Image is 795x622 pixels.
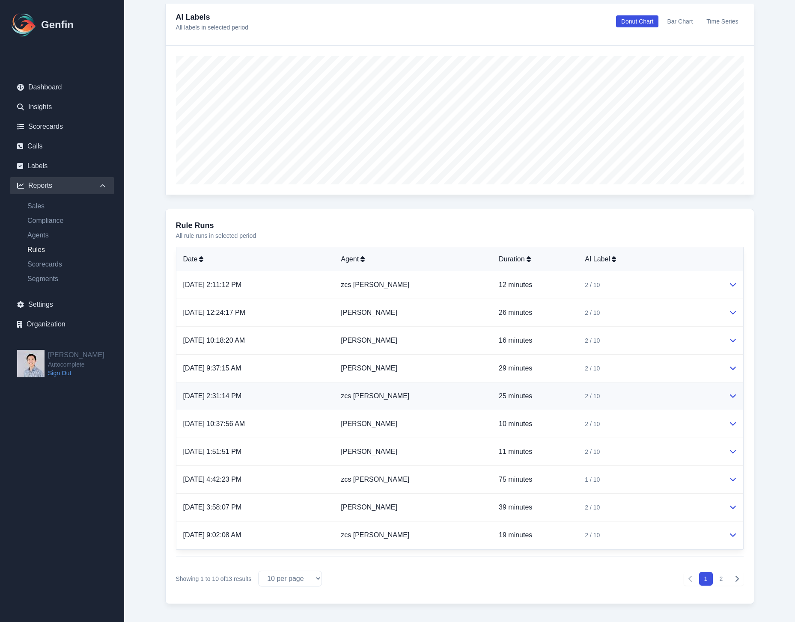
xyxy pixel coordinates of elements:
a: Sign Out [48,369,104,377]
p: All rule runs in selected period [176,231,744,240]
p: 19 minutes [499,530,571,540]
span: 13 [226,575,232,582]
a: zcs [PERSON_NAME] [341,531,409,539]
a: [PERSON_NAME] [341,309,397,316]
a: Scorecards [10,118,114,135]
a: [DATE] 1:51:51 PM [183,448,242,455]
a: [DATE] 10:18:20 AM [183,337,245,344]
button: 2 [715,572,728,586]
span: 2 / 10 [585,447,600,456]
a: Compliance [21,216,114,226]
p: 16 minutes [499,335,571,346]
a: Scorecards [21,259,114,270]
span: 2 / 10 [585,503,600,512]
a: zcs [PERSON_NAME] [341,476,409,483]
p: 29 minutes [499,363,571,373]
img: Jeffrey Pang [17,350,45,377]
button: Donut Chart [616,15,658,27]
p: 10 minutes [499,419,571,429]
button: Bar Chart [662,15,698,27]
p: Showing to of results [176,575,252,583]
h3: Rule Runs [176,219,744,231]
div: Date [183,254,328,264]
a: [DATE] 2:31:14 PM [183,392,242,400]
p: 11 minutes [499,447,571,457]
a: [PERSON_NAME] [341,364,397,372]
a: [PERSON_NAME] [341,337,397,344]
a: Sales [21,201,114,211]
span: 2 / 10 [585,336,600,345]
span: 2 / 10 [585,281,600,289]
span: 2 / 10 [585,364,600,373]
h1: Genfin [41,18,74,32]
div: Agent [341,254,485,264]
div: Reports [10,177,114,194]
span: 10 [212,575,219,582]
a: Calls [10,138,114,155]
a: [PERSON_NAME] [341,420,397,427]
button: Time Series [701,15,743,27]
span: 2 / 10 [585,392,600,400]
p: All labels in selected period [176,23,249,32]
p: 26 minutes [499,308,571,318]
a: [DATE] 3:58:07 PM [183,504,242,511]
span: 2 / 10 [585,531,600,539]
a: Rules [21,245,114,255]
a: Segments [21,274,114,284]
a: Agents [21,230,114,240]
a: Settings [10,296,114,313]
p: 12 minutes [499,280,571,290]
a: Organization [10,316,114,333]
p: 25 minutes [499,391,571,401]
a: [DATE] 4:42:23 PM [183,476,242,483]
a: Labels [10,157,114,175]
div: AI Label [585,254,715,264]
span: 1 / 10 [585,475,600,484]
a: Insights [10,98,114,116]
span: Autocomplete [48,360,104,369]
p: 75 minutes [499,474,571,485]
a: Dashboard [10,79,114,96]
a: [DATE] 9:02:08 AM [183,531,241,539]
button: 1 [699,572,713,586]
a: zcs [PERSON_NAME] [341,392,409,400]
a: [DATE] 9:37:15 AM [183,364,241,372]
p: 39 minutes [499,502,571,512]
span: 1 [200,575,204,582]
span: 2 / 10 [585,308,600,317]
h4: AI Labels [176,11,249,23]
a: [DATE] 12:24:17 PM [183,309,246,316]
a: [PERSON_NAME] [341,448,397,455]
div: Duration [499,254,571,264]
a: [DATE] 10:37:56 AM [183,420,245,427]
a: zcs [PERSON_NAME] [341,281,409,288]
span: 2 / 10 [585,420,600,428]
h2: [PERSON_NAME] [48,350,104,360]
a: [DATE] 2:11:12 PM [183,281,242,288]
img: Logo [10,11,38,39]
nav: Pagination [684,572,744,586]
a: [PERSON_NAME] [341,504,397,511]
